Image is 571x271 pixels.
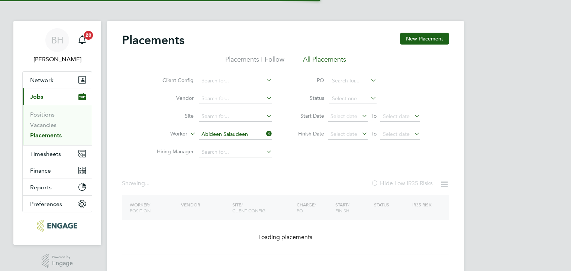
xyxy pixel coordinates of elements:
[291,95,324,101] label: Status
[291,130,324,137] label: Finish Date
[75,28,90,52] a: 20
[291,77,324,84] label: PO
[151,112,194,119] label: Site
[51,35,64,45] span: BH
[23,179,92,195] button: Reports
[30,200,62,208] span: Preferences
[330,131,357,137] span: Select date
[330,113,357,120] span: Select date
[23,88,92,105] button: Jobs
[329,94,377,104] input: Select one
[37,220,77,232] img: northbuildrecruit-logo-retina.png
[22,28,92,64] a: BH[PERSON_NAME]
[151,77,194,84] label: Client Config
[303,55,346,68] li: All Placements
[122,33,184,48] h2: Placements
[369,111,379,121] span: To
[30,111,55,118] a: Positions
[199,94,272,104] input: Search for...
[84,31,93,40] span: 20
[383,131,410,137] span: Select date
[369,129,379,138] span: To
[329,76,377,86] input: Search for...
[23,105,92,145] div: Jobs
[52,254,73,260] span: Powered by
[371,180,433,187] label: Hide Low IR35 Risks
[199,76,272,86] input: Search for...
[23,72,92,88] button: Network
[30,121,57,128] a: Vacancies
[199,129,272,140] input: Search for...
[122,180,151,187] div: Showing
[30,132,62,139] a: Placements
[291,112,324,119] label: Start Date
[30,167,51,174] span: Finance
[30,76,54,84] span: Network
[145,180,149,187] span: ...
[22,55,92,64] span: Becky Howley
[151,148,194,155] label: Hiring Manager
[23,196,92,212] button: Preferences
[23,162,92,179] button: Finance
[42,254,73,268] a: Powered byEngage
[23,146,92,162] button: Timesheets
[30,184,52,191] span: Reports
[400,33,449,45] button: New Placement
[145,130,187,138] label: Worker
[30,93,43,100] span: Jobs
[22,220,92,232] a: Go to home page
[199,111,272,122] input: Search for...
[383,113,410,120] span: Select date
[199,147,272,157] input: Search for...
[225,55,284,68] li: Placements I Follow
[13,21,101,245] nav: Main navigation
[30,150,61,157] span: Timesheets
[151,95,194,101] label: Vendor
[52,260,73,267] span: Engage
